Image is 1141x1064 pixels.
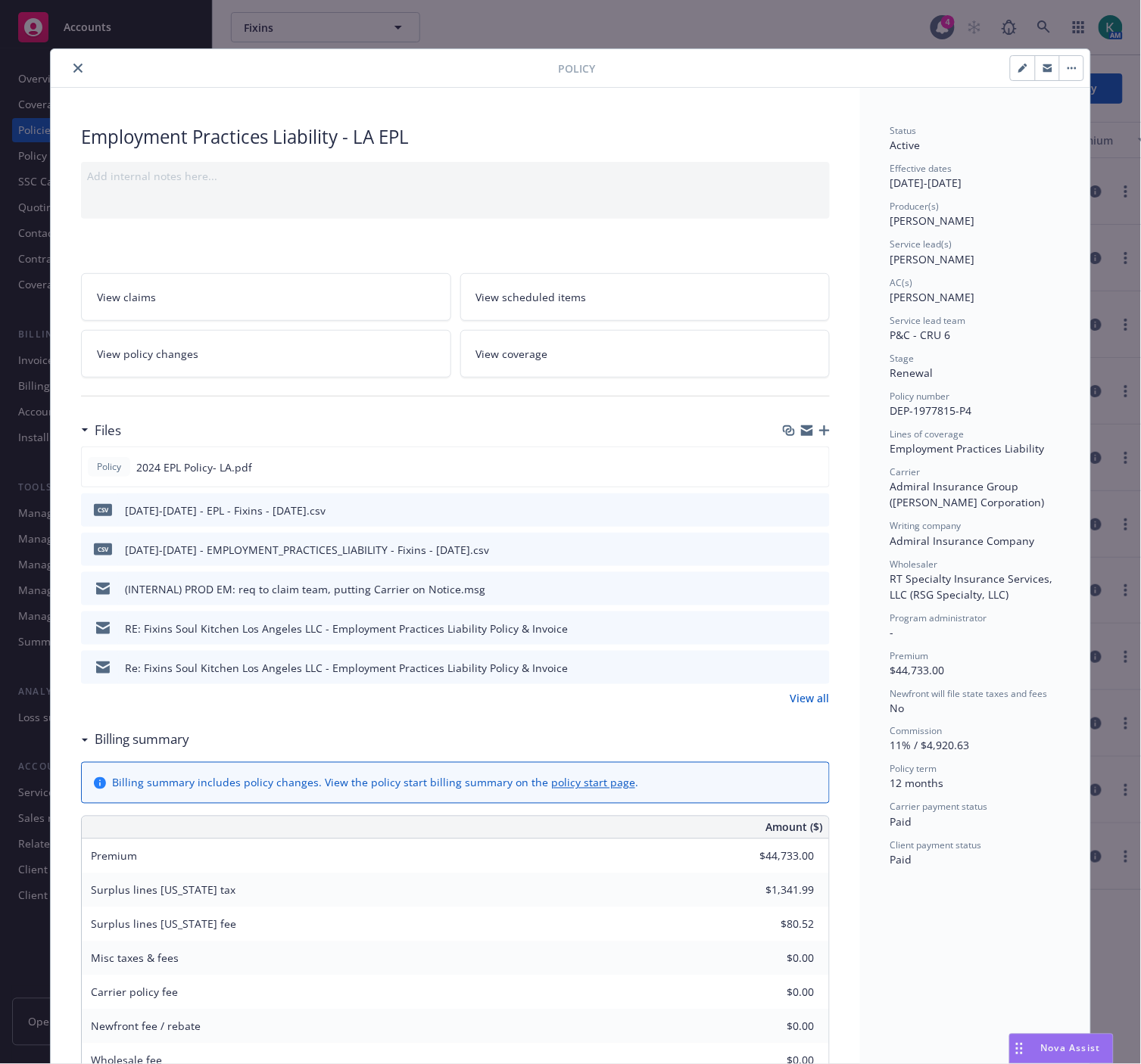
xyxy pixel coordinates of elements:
[890,290,975,304] span: [PERSON_NAME]
[890,853,912,867] span: Paid
[125,542,489,558] div: [DATE]-[DATE] - EMPLOYMENT_PRACTICES_LIABILITY - Fixins - [DATE].csv
[476,289,587,305] span: View scheduled items
[97,289,156,305] span: View claims
[790,690,830,706] a: View all
[890,739,970,753] span: 11% / $4,920.63
[786,660,798,676] button: download file
[94,504,112,515] span: csv
[890,124,917,137] span: Status
[87,168,824,184] div: Add internal notes here...
[725,1016,824,1038] input: 0.00
[1009,1034,1114,1064] button: Nova Assist
[890,701,905,715] span: No
[890,558,938,571] span: Wholesaler
[91,1019,201,1034] span: Newfront fee / rebate
[890,725,943,738] span: Commission
[95,730,189,750] h3: Billing summary
[725,982,824,1004] input: 0.00
[558,61,595,76] span: Policy
[810,502,824,518] button: preview file
[810,542,824,558] button: preview file
[890,428,965,440] span: Lines of coverage
[890,390,950,403] span: Policy number
[91,917,236,932] span: Surplus lines [US_STATE] fee
[890,815,912,829] span: Paid
[890,238,952,250] span: Service lead(s)
[890,663,945,677] span: $44,733.00
[91,951,179,966] span: Misc taxes & fees
[460,273,831,321] a: View scheduled items
[890,162,952,175] span: Effective dates
[125,660,568,676] div: Re: Fixins Soul Kitchen Los Angeles LLC - Employment Practices Liability Policy & Invoice
[810,621,824,636] button: preview file
[890,352,915,365] span: Stage
[95,421,121,440] h3: Files
[81,421,121,440] div: Files
[890,625,894,639] span: -
[725,947,824,970] input: 0.00
[125,502,326,518] div: [DATE]-[DATE] - EPL - Fixins - [DATE].csv
[890,403,972,418] span: DEP-1977815-P4
[94,460,124,474] span: Policy
[125,621,568,636] div: RE: Fixins Soul Kitchen Los Angeles LLC - Employment Practices Liability Policy & Invoice
[809,459,823,475] button: preview file
[890,366,934,380] span: Renewal
[785,459,797,475] button: download file
[890,328,951,342] span: P&C - CRU 6
[91,985,178,1000] span: Carrier policy fee
[97,346,198,362] span: View policy changes
[890,138,921,152] span: Active
[890,213,975,228] span: [PERSON_NAME]
[890,839,982,852] span: Client payment status
[81,730,189,750] div: Billing summary
[1041,1042,1101,1055] span: Nova Assist
[136,459,252,475] span: 2024 EPL Policy- LA.pdf
[810,581,824,597] button: preview file
[890,801,988,814] span: Carrier payment status
[890,441,1045,456] span: Employment Practices Liability
[725,845,824,868] input: 0.00
[786,542,798,558] button: download file
[81,124,830,150] div: Employment Practices Liability - LA EPL
[890,519,962,532] span: Writing company
[786,502,798,518] button: download file
[94,543,112,555] span: csv
[69,59,87,77] button: close
[81,273,451,321] a: View claims
[460,330,831,378] a: View coverage
[91,849,137,863] span: Premium
[890,534,1035,548] span: Admiral Insurance Company
[810,660,824,676] button: preview file
[890,479,1045,509] span: Admiral Insurance Group ([PERSON_NAME] Corporation)
[890,763,937,776] span: Policy term
[890,571,1056,602] span: RT Specialty Insurance Services, LLC (RSG Specialty, LLC)
[890,465,921,478] span: Carrier
[551,776,635,790] a: policy start page
[786,621,798,636] button: download file
[890,687,1048,700] span: Newfront will file state taxes and fees
[890,314,966,327] span: Service lead team
[890,776,944,791] span: 12 months
[786,581,798,597] button: download file
[125,581,485,597] div: (INTERNAL) PROD EM: req to claim team, putting Carrier on Notice.msg
[890,200,940,213] span: Producer(s)
[81,330,451,378] a: View policy changes
[766,820,823,835] span: Amount ($)
[890,276,913,289] span: AC(s)
[725,879,824,902] input: 0.00
[890,162,1060,191] div: [DATE] - [DATE]
[1010,1034,1029,1063] div: Drag to move
[890,649,929,662] span: Premium
[476,346,548,362] span: View coverage
[91,883,235,898] span: Surplus lines [US_STATE] tax
[725,913,824,936] input: 0.00
[890,252,975,266] span: [PERSON_NAME]
[112,775,638,791] div: Billing summary includes policy changes. View the policy start billing summary on the .
[890,611,987,624] span: Program administrator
